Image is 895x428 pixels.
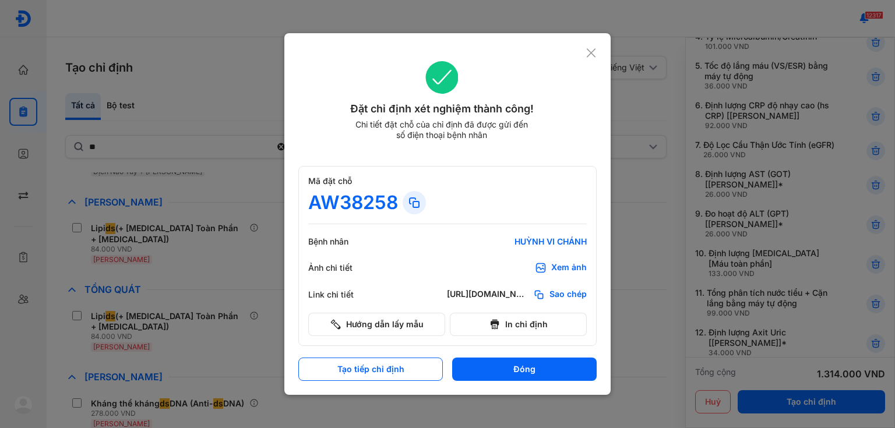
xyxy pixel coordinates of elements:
button: Hướng dẫn lấy mẫu [308,313,445,336]
div: Bệnh nhân [308,236,378,247]
div: Mã đặt chỗ [308,176,587,186]
button: Đóng [452,358,597,381]
button: Tạo tiếp chỉ định [298,358,443,381]
span: Sao chép [549,289,587,300]
div: [URL][DOMAIN_NAME] [447,289,528,300]
div: HUỲNH VI CHÁNH [447,236,587,247]
div: Xem ảnh [551,262,587,274]
div: Ảnh chi tiết [308,263,378,273]
button: In chỉ định [450,313,587,336]
div: Link chi tiết [308,289,378,300]
div: Đặt chỉ định xét nghiệm thành công! [298,101,586,117]
div: Chi tiết đặt chỗ của chỉ định đã được gửi đến số điện thoại bệnh nhân [350,119,533,140]
div: AW38258 [308,191,398,214]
